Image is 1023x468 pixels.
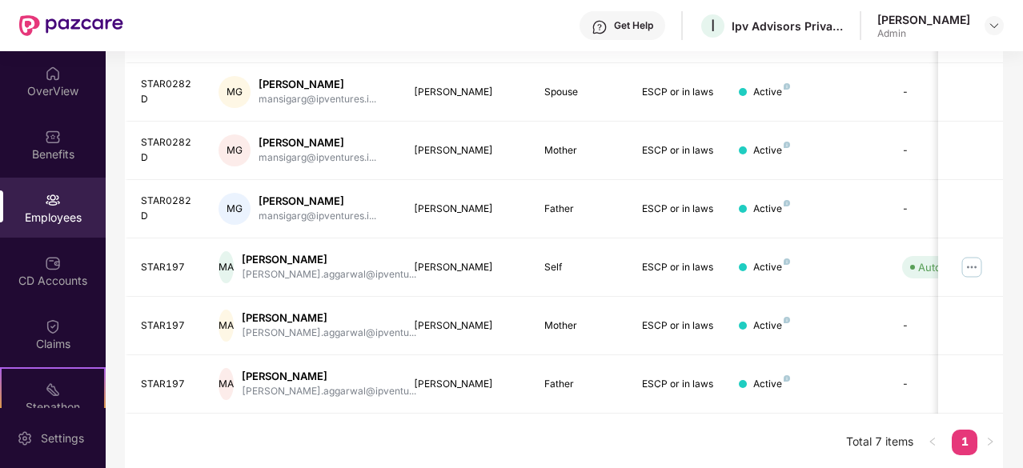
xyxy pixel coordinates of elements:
[959,254,985,280] img: manageButton
[219,251,234,283] div: MA
[753,202,790,217] div: Active
[2,399,104,415] div: Stepathon
[141,194,194,224] div: STAR0282D
[784,142,790,148] img: svg+xml;base64,PHN2ZyB4bWxucz0iaHR0cDovL3d3dy53My5vcmcvMjAwMC9zdmciIHdpZHRoPSI4IiBoZWlnaHQ9IjgiIH...
[414,202,519,217] div: [PERSON_NAME]
[784,317,790,323] img: svg+xml;base64,PHN2ZyB4bWxucz0iaHR0cDovL3d3dy53My5vcmcvMjAwMC9zdmciIHdpZHRoPSI4IiBoZWlnaHQ9IjgiIH...
[45,318,61,334] img: svg+xml;base64,PHN2ZyBpZD0iQ2xhaW0iIHhtbG5zPSJodHRwOi8vd3d3LnczLm9yZy8yMDAwL3N2ZyIgd2lkdGg9IjIwIi...
[45,382,61,398] img: svg+xml;base64,PHN2ZyB4bWxucz0iaHR0cDovL3d3dy53My5vcmcvMjAwMC9zdmciIHdpZHRoPSIyMSIgaGVpZ2h0PSIyMC...
[928,437,937,446] span: left
[414,143,519,158] div: [PERSON_NAME]
[259,135,376,150] div: [PERSON_NAME]
[141,318,194,334] div: STAR197
[977,430,1003,455] button: right
[889,180,1003,238] td: -
[242,326,416,341] div: [PERSON_NAME].aggarwal@ipventu...
[219,193,251,225] div: MG
[141,377,194,392] div: STAR197
[918,259,982,275] div: Auto Verified
[45,255,61,271] img: svg+xml;base64,PHN2ZyBpZD0iQ0RfQWNjb3VudHMiIGRhdGEtbmFtZT0iQ0QgQWNjb3VudHMiIHhtbG5zPSJodHRwOi8vd3...
[17,430,33,446] img: svg+xml;base64,PHN2ZyBpZD0iU2V0dGluZy0yMHgyMCIgeG1sbnM9Imh0dHA6Ly93d3cudzMub3JnLzIwMDAvc3ZnIiB3aW...
[753,260,790,275] div: Active
[846,430,913,455] li: Total 7 items
[36,430,89,446] div: Settings
[889,63,1003,122] td: -
[977,430,1003,455] li: Next Page
[259,194,376,209] div: [PERSON_NAME]
[952,430,977,454] a: 1
[753,85,790,100] div: Active
[414,85,519,100] div: [PERSON_NAME]
[242,252,416,267] div: [PERSON_NAME]
[985,437,995,446] span: right
[219,310,234,342] div: MA
[544,318,616,334] div: Mother
[642,377,714,392] div: ESCP or in laws
[753,143,790,158] div: Active
[219,134,251,166] div: MG
[259,150,376,166] div: mansigarg@ipventures.i...
[19,15,123,36] img: New Pazcare Logo
[544,377,616,392] div: Father
[784,258,790,265] img: svg+xml;base64,PHN2ZyB4bWxucz0iaHR0cDovL3d3dy53My5vcmcvMjAwMC9zdmciIHdpZHRoPSI4IiBoZWlnaHQ9IjgiIH...
[242,369,416,384] div: [PERSON_NAME]
[544,143,616,158] div: Mother
[544,260,616,275] div: Self
[642,85,714,100] div: ESCP or in laws
[219,76,251,108] div: MG
[877,12,970,27] div: [PERSON_NAME]
[889,297,1003,355] td: -
[242,310,416,326] div: [PERSON_NAME]
[259,209,376,224] div: mansigarg@ipventures.i...
[259,77,376,92] div: [PERSON_NAME]
[877,27,970,40] div: Admin
[952,430,977,455] li: 1
[753,377,790,392] div: Active
[889,355,1003,414] td: -
[642,202,714,217] div: ESCP or in laws
[711,16,715,35] span: I
[141,77,194,107] div: STAR0282D
[753,318,790,334] div: Active
[45,129,61,145] img: svg+xml;base64,PHN2ZyBpZD0iQmVuZWZpdHMiIHhtbG5zPSJodHRwOi8vd3d3LnczLm9yZy8yMDAwL3N2ZyIgd2lkdGg9Ij...
[219,368,234,400] div: MA
[45,66,61,82] img: svg+xml;base64,PHN2ZyBpZD0iSG9tZSIgeG1sbnM9Imh0dHA6Ly93d3cudzMub3JnLzIwMDAvc3ZnIiB3aWR0aD0iMjAiIG...
[642,143,714,158] div: ESCP or in laws
[920,430,945,455] button: left
[592,19,608,35] img: svg+xml;base64,PHN2ZyBpZD0iSGVscC0zMngzMiIgeG1sbnM9Imh0dHA6Ly93d3cudzMub3JnLzIwMDAvc3ZnIiB3aWR0aD...
[889,122,1003,180] td: -
[784,200,790,206] img: svg+xml;base64,PHN2ZyB4bWxucz0iaHR0cDovL3d3dy53My5vcmcvMjAwMC9zdmciIHdpZHRoPSI4IiBoZWlnaHQ9IjgiIH...
[45,192,61,208] img: svg+xml;base64,PHN2ZyBpZD0iRW1wbG95ZWVzIiB4bWxucz0iaHR0cDovL3d3dy53My5vcmcvMjAwMC9zdmciIHdpZHRoPS...
[141,260,194,275] div: STAR197
[988,19,1001,32] img: svg+xml;base64,PHN2ZyBpZD0iRHJvcGRvd24tMzJ4MzIiIHhtbG5zPSJodHRwOi8vd3d3LnczLm9yZy8yMDAwL3N2ZyIgd2...
[414,260,519,275] div: [PERSON_NAME]
[784,375,790,382] img: svg+xml;base64,PHN2ZyB4bWxucz0iaHR0cDovL3d3dy53My5vcmcvMjAwMC9zdmciIHdpZHRoPSI4IiBoZWlnaHQ9IjgiIH...
[544,202,616,217] div: Father
[614,19,653,32] div: Get Help
[732,18,844,34] div: Ipv Advisors Private Limited
[242,267,416,282] div: [PERSON_NAME].aggarwal@ipventu...
[544,85,616,100] div: Spouse
[642,260,714,275] div: ESCP or in laws
[414,377,519,392] div: [PERSON_NAME]
[642,318,714,334] div: ESCP or in laws
[920,430,945,455] li: Previous Page
[414,318,519,334] div: [PERSON_NAME]
[784,83,790,90] img: svg+xml;base64,PHN2ZyB4bWxucz0iaHR0cDovL3d3dy53My5vcmcvMjAwMC9zdmciIHdpZHRoPSI4IiBoZWlnaHQ9IjgiIH...
[242,384,416,399] div: [PERSON_NAME].aggarwal@ipventu...
[259,92,376,107] div: mansigarg@ipventures.i...
[141,135,194,166] div: STAR0282D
